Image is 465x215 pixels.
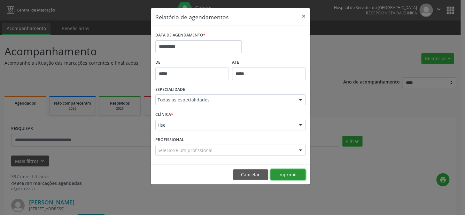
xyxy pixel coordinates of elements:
button: Cancelar [233,169,268,180]
label: DATA DE AGENDAMENTO [155,30,205,40]
button: Imprimir [270,169,306,180]
label: PROFISSIONAL [155,135,184,145]
button: Close [297,8,310,24]
label: CLÍNICA [155,110,173,120]
span: Hse [158,122,292,128]
label: ESPECIALIDADE [155,85,185,95]
h5: Relatório de agendamentos [155,13,229,21]
label: De [155,58,229,68]
span: Todas as especialidades [158,97,292,103]
label: ATÉ [232,58,306,68]
span: Selecione um profissional [158,147,213,154]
